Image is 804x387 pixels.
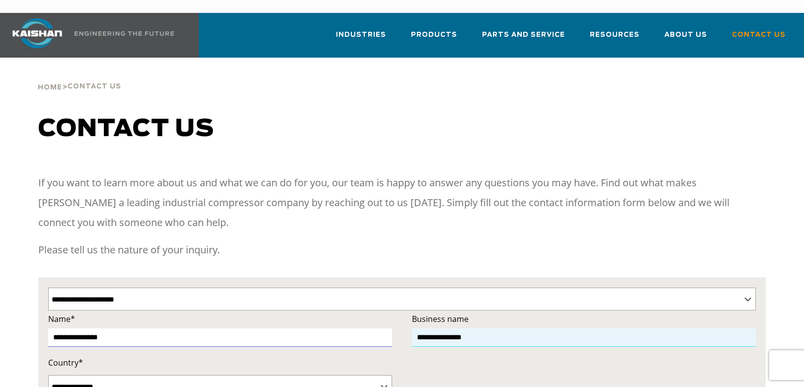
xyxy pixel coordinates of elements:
[38,173,766,232] p: If you want to learn more about us and what we can do for you, our team is happy to answer any qu...
[412,312,756,326] label: Business name
[411,22,457,56] a: Products
[48,312,392,326] label: Name*
[732,29,786,41] span: Contact Us
[38,117,214,141] span: Contact us
[75,31,174,36] img: Engineering the future
[336,22,386,56] a: Industries
[38,82,62,91] a: Home
[590,29,640,41] span: Resources
[664,22,707,56] a: About Us
[38,84,62,91] span: Home
[732,22,786,56] a: Contact Us
[411,29,457,41] span: Products
[336,29,386,41] span: Industries
[664,29,707,41] span: About Us
[590,22,640,56] a: Resources
[68,83,121,90] span: Contact Us
[482,29,565,41] span: Parts and Service
[48,356,392,370] label: Country*
[38,240,766,260] p: Please tell us the nature of your inquiry.
[482,22,565,56] a: Parts and Service
[38,58,121,95] div: >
